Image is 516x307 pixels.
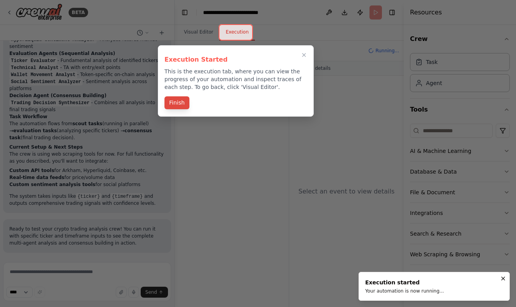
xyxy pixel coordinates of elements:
button: Close walkthrough [299,50,309,60]
button: Finish [164,96,189,109]
p: This is the execution tab, where you can view the progress of your automation and inspect traces ... [164,67,307,91]
button: Hide left sidebar [179,7,190,18]
div: Your automation is now running... [365,288,444,294]
div: Execution started [365,279,444,286]
h3: Execution Started [164,55,307,64]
